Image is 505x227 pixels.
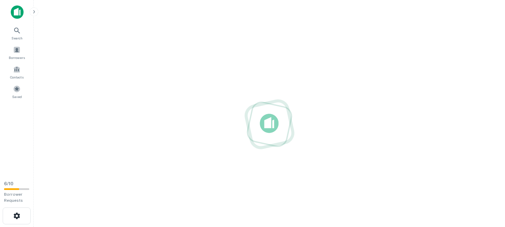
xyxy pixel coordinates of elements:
[4,192,23,203] span: Borrower Requests
[9,55,25,60] span: Borrowers
[2,43,32,62] a: Borrowers
[12,94,22,99] span: Saved
[10,74,24,80] span: Contacts
[4,181,13,186] span: 6 / 10
[2,63,32,81] a: Contacts
[2,83,32,101] a: Saved
[11,35,23,41] span: Search
[11,5,24,19] img: capitalize-icon.png
[2,24,32,42] a: Search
